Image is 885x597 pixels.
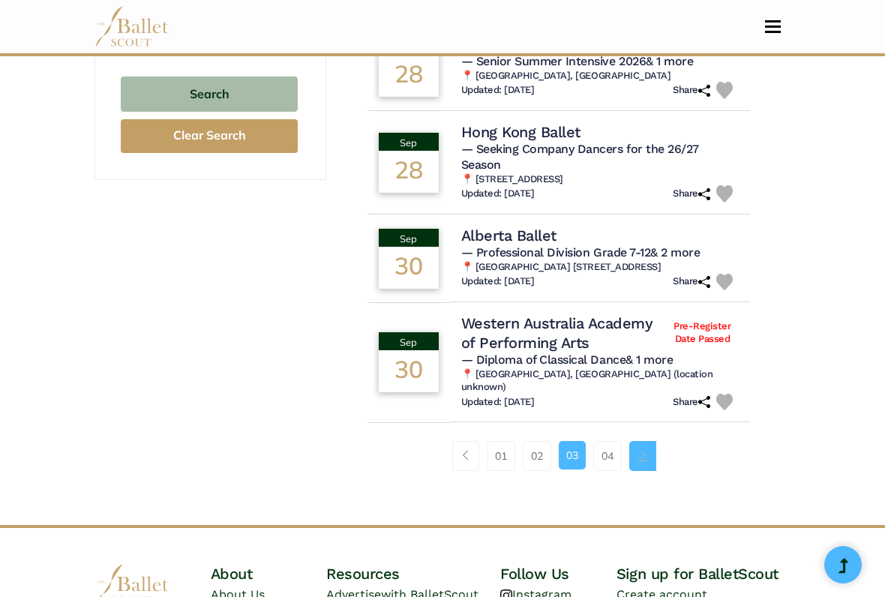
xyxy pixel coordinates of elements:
div: Sep [379,133,439,151]
h6: 📍 [GEOGRAPHIC_DATA], [GEOGRAPHIC_DATA] [461,70,739,82]
a: 04 [593,441,622,471]
nav: Page navigation example [452,441,664,471]
h4: About [211,564,327,583]
a: 03 [559,441,586,469]
span: — Seeking Company Dancers for the 26/27 Season [461,142,699,172]
a: & 1 more [646,54,693,68]
span: Pre-Register Date Passed [666,320,739,346]
h6: 📍 [GEOGRAPHIC_DATA] [STREET_ADDRESS] [461,261,739,274]
div: Sep [379,332,439,350]
h6: Share [673,396,710,409]
div: 28 [379,55,439,97]
span: — Diploma of Classical Dance [461,352,673,367]
h6: Updated: [DATE] [461,275,535,288]
a: 02 [523,441,551,471]
button: Toggle navigation [755,19,790,34]
div: 30 [379,350,439,392]
h4: Sign up for BalletScout [616,564,790,583]
h4: Resources [326,564,500,583]
h6: Share [673,84,710,97]
a: 01 [487,441,515,471]
button: Search [121,76,298,112]
h6: Updated: [DATE] [461,187,535,200]
h6: Share [673,187,710,200]
button: Clear Search [121,119,298,153]
span: — Senior Summer Intensive 2026 [461,54,694,68]
h6: 📍 [GEOGRAPHIC_DATA], [GEOGRAPHIC_DATA] (location unknown) [461,368,739,394]
a: & 1 more [625,352,673,367]
h4: Alberta Ballet [461,226,556,245]
h4: Follow Us [500,564,616,583]
h6: Share [673,275,710,288]
h6: 📍 [STREET_ADDRESS] [461,173,739,186]
div: Sep [379,229,439,247]
h4: Western Australia Academy of Performing Arts [461,313,667,352]
div: 28 [379,151,439,193]
h6: Updated: [DATE] [461,396,535,409]
h6: Updated: [DATE] [461,84,535,97]
h4: Hong Kong Ballet [461,122,580,142]
span: — Professional Division Grade 7-12 [461,245,700,259]
div: 30 [379,247,439,289]
a: & 2 more [650,245,700,259]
